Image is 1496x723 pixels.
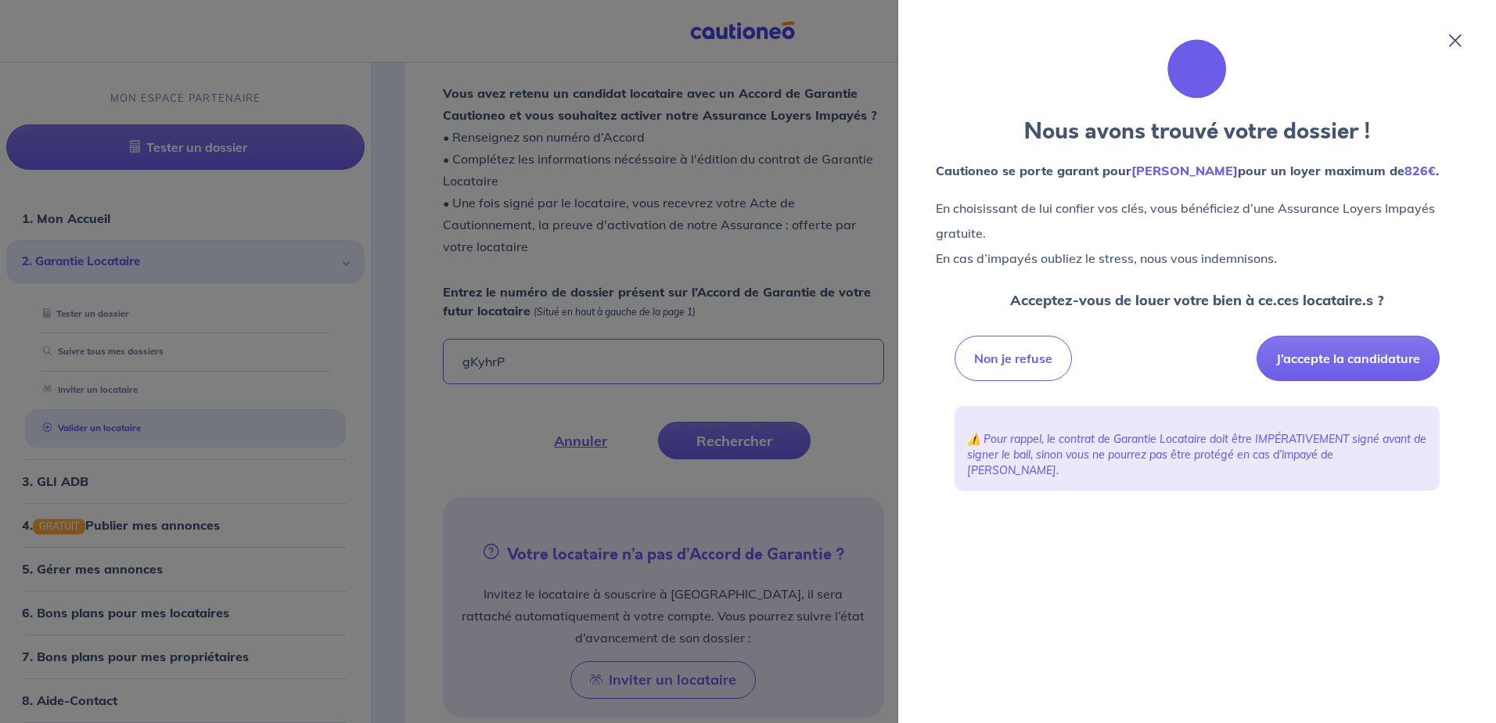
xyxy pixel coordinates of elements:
[1131,163,1238,178] em: [PERSON_NAME]
[936,196,1458,271] p: En choisissant de lui confier vos clés, vous bénéficiez d’une Assurance Loyers Impayés gratuite. ...
[1166,38,1228,100] img: illu_folder.svg
[955,336,1072,381] button: Non je refuse
[967,431,1427,478] p: ⚠️ Pour rappel, le contrat de Garantie Locataire doit être IMPÉRATIVEMENT signé avant de signer l...
[1024,116,1371,147] strong: Nous avons trouvé votre dossier !
[1404,163,1436,178] em: 826€
[936,163,1439,178] strong: Cautioneo se porte garant pour pour un loyer maximum de .
[1257,336,1440,381] button: J’accepte la candidature
[1010,291,1384,309] strong: Acceptez-vous de louer votre bien à ce.ces locataire.s ?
